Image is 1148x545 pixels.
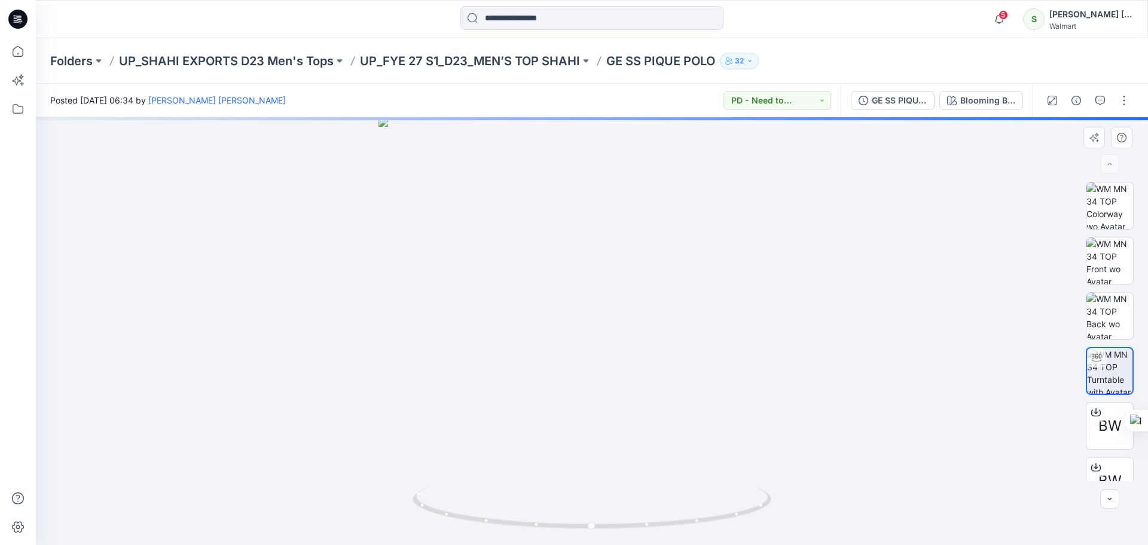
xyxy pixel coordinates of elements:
[360,53,580,69] a: UP_FYE 27 S1_D23_MEN’S TOP SHAHI
[1098,470,1122,492] span: BW
[1067,91,1086,110] button: Details
[119,53,334,69] a: UP_SHAHI EXPORTS D23 Men's Tops
[1086,182,1133,229] img: WM MN 34 TOP Colorway wo Avatar
[735,54,744,68] p: 32
[606,53,715,69] p: GE SS PIQUE POLO
[1087,348,1132,394] img: WM MN 34 TOP Turntable with Avatar
[999,10,1008,20] span: 5
[960,94,1015,107] div: Blooming Blue Heather
[50,53,93,69] a: Folders
[1049,22,1133,31] div: Walmart
[1098,415,1122,437] span: BW
[720,53,759,69] button: 32
[1086,238,1133,284] img: WM MN 34 TOP Front wo Avatar
[50,94,286,106] span: Posted [DATE] 06:34 by
[872,94,927,107] div: GE SS PIQUE POLO
[939,91,1023,110] button: Blooming Blue Heather
[1049,7,1133,22] div: [PERSON_NAME] ​[PERSON_NAME]
[1023,8,1045,30] div: S​
[1086,293,1133,339] img: WM MN 34 TOP Back wo Avatar
[148,95,286,105] a: [PERSON_NAME] ​[PERSON_NAME]
[851,91,935,110] button: GE SS PIQUE POLO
